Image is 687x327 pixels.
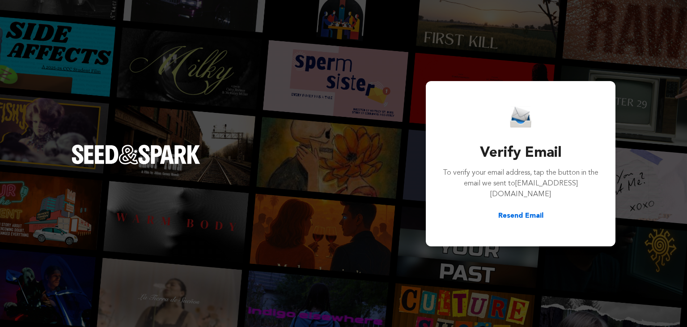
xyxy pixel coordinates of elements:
span: [EMAIL_ADDRESS][DOMAIN_NAME] [490,180,578,198]
a: Seed&Spark Homepage [72,145,200,182]
button: Resend Email [498,211,543,221]
p: To verify your email address, tap the button in the email we sent to [442,168,599,200]
img: Seed&Spark Logo [72,145,200,164]
img: Seed&Spark Email Icon [510,106,531,128]
h3: Verify Email [442,142,599,164]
